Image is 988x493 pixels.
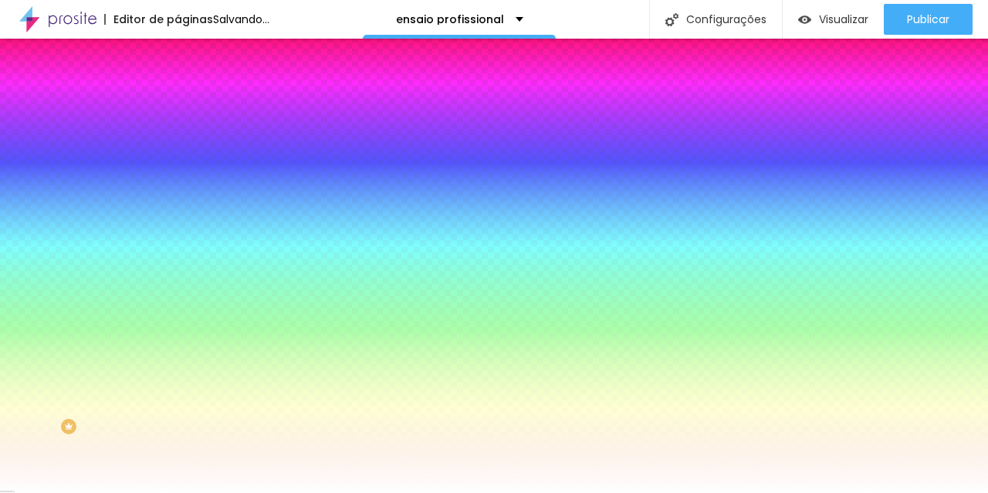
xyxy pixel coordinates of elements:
img: view-1.svg [798,13,811,26]
button: Visualizar [783,4,884,35]
font: Visualizar [819,12,868,27]
div: Salvando... [213,14,269,25]
font: ensaio profissional [396,12,504,27]
font: Publicar [907,12,949,27]
button: Publicar [884,4,973,35]
img: Ícone [665,13,678,26]
font: Configurações [686,12,766,27]
font: Editor de páginas [113,12,213,27]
